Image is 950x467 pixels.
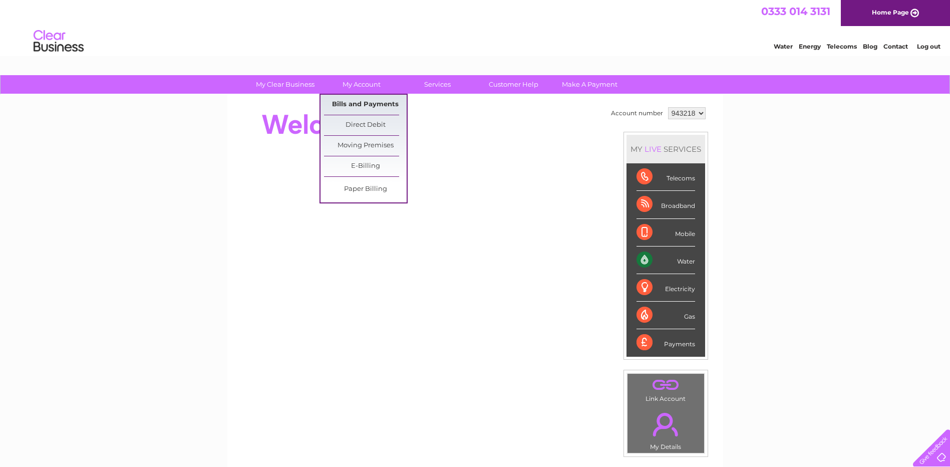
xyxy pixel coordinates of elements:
[396,75,479,94] a: Services
[548,75,631,94] a: Make A Payment
[799,43,821,50] a: Energy
[324,95,407,115] a: Bills and Payments
[637,219,695,247] div: Mobile
[320,75,403,94] a: My Account
[761,5,830,18] a: 0333 014 3131
[244,75,327,94] a: My Clear Business
[637,191,695,218] div: Broadband
[917,43,940,50] a: Log out
[324,179,407,199] a: Paper Billing
[33,26,84,57] img: logo.png
[637,329,695,356] div: Payments
[324,136,407,156] a: Moving Premises
[637,274,695,302] div: Electricity
[827,43,857,50] a: Telecoms
[637,163,695,191] div: Telecoms
[608,105,666,122] td: Account number
[627,404,705,453] td: My Details
[324,156,407,176] a: E-Billing
[863,43,877,50] a: Blog
[637,302,695,329] div: Gas
[630,376,702,394] a: .
[472,75,555,94] a: Customer Help
[643,144,664,154] div: LIVE
[627,373,705,405] td: Link Account
[324,115,407,135] a: Direct Debit
[626,135,705,163] div: MY SERVICES
[239,6,712,49] div: Clear Business is a trading name of Verastar Limited (registered in [GEOGRAPHIC_DATA] No. 3667643...
[637,247,695,274] div: Water
[774,43,793,50] a: Water
[883,43,908,50] a: Contact
[630,407,702,442] a: .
